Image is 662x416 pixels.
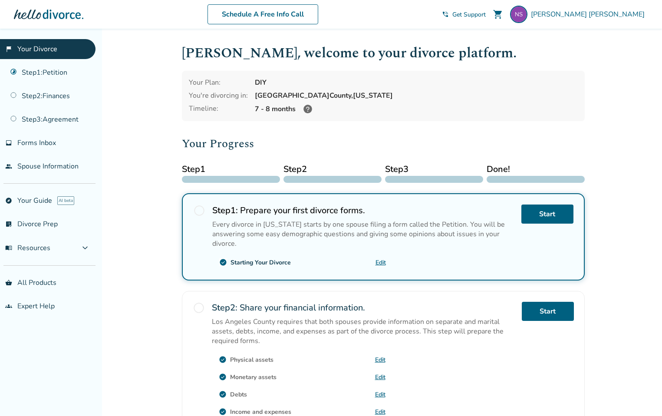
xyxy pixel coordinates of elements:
iframe: Chat Widget [619,374,662,416]
span: Step 2 [283,163,382,176]
a: Edit [375,408,385,416]
strong: Step 2 : [212,302,237,314]
div: DIY [255,78,578,87]
h2: Your Progress [182,135,585,152]
span: expand_more [80,243,90,253]
span: Resources [5,243,50,253]
span: Get Support [452,10,486,19]
div: Timeline: [189,104,248,114]
span: inbox [5,139,12,146]
span: radio_button_unchecked [193,205,205,217]
span: shopping_basket [5,279,12,286]
img: nery_s@live.com [510,6,527,23]
div: Starting Your Divorce [231,258,291,267]
span: list_alt_check [5,221,12,228]
span: Done! [487,163,585,176]
p: Every divorce in [US_STATE] starts by one spouse filing a form called the Petition. You will be a... [212,220,514,248]
div: Monetary assets [230,373,277,381]
div: Your Plan: [189,78,248,87]
div: 7 - 8 months [255,104,578,114]
div: Income and expenses [230,408,291,416]
span: AI beta [57,196,74,205]
div: Physical assets [230,356,273,364]
a: Edit [375,258,386,267]
span: Forms Inbox [17,138,56,148]
span: groups [5,303,12,310]
span: shopping_cart [493,9,503,20]
span: check_circle [219,356,227,363]
div: You're divorcing in: [189,91,248,100]
a: Start [521,205,573,224]
h2: Share your financial information. [212,302,515,314]
a: phone_in_talkGet Support [442,10,486,19]
span: check_circle [219,390,227,398]
span: menu_book [5,244,12,251]
span: Step 1 [182,163,280,176]
span: explore [5,197,12,204]
a: Edit [375,356,385,364]
span: radio_button_unchecked [193,302,205,314]
h1: [PERSON_NAME] , welcome to your divorce platform. [182,43,585,64]
div: [GEOGRAPHIC_DATA] County, [US_STATE] [255,91,578,100]
span: Step 3 [385,163,483,176]
a: Schedule A Free Info Call [207,4,318,24]
a: Start [522,302,574,321]
p: Los Angeles County requires that both spouses provide information on separate and marital assets,... [212,317,515,346]
span: check_circle [219,258,227,266]
span: check_circle [219,373,227,381]
span: flag_2 [5,46,12,53]
div: Debts [230,390,247,399]
span: people [5,163,12,170]
a: Edit [375,390,385,399]
a: Edit [375,373,385,381]
span: phone_in_talk [442,11,449,18]
span: [PERSON_NAME] [PERSON_NAME] [531,10,648,19]
h2: Prepare your first divorce forms. [212,205,514,216]
strong: Step 1 : [212,205,238,216]
span: check_circle [219,408,227,416]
